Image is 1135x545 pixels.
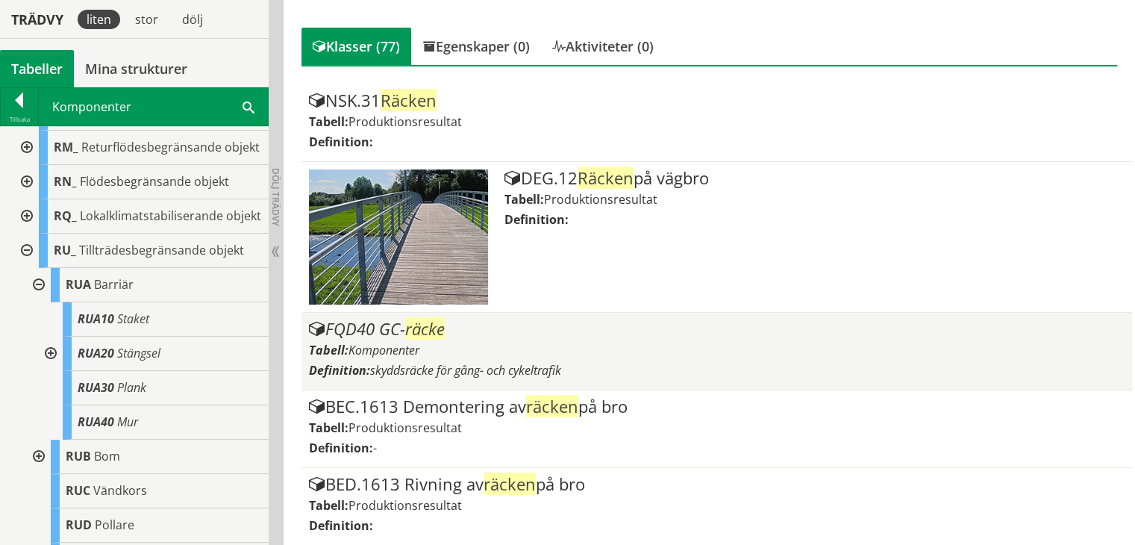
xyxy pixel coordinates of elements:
span: RN_ [54,173,77,190]
span: Räcken [578,166,634,189]
span: Sök i tabellen [243,99,254,114]
span: RU_ [54,242,76,258]
label: Tabell: [309,497,348,514]
a: Mina strukturer [74,50,198,87]
label: Definition: [504,211,569,228]
span: Räcken [381,89,437,111]
div: Trädvy [3,11,72,28]
span: Komponenter [348,342,419,358]
span: räcken [526,395,578,417]
label: Definition: [309,134,373,150]
label: Definition: [309,517,373,534]
div: stor [126,10,167,29]
span: RUA10 [78,311,114,327]
label: Tabell: [309,113,348,130]
span: RUA [66,276,91,293]
img: Tabell [309,169,488,305]
div: Tillbaka [1,113,38,125]
div: liten [78,10,120,29]
div: Egenskaper (0) [411,28,541,65]
label: Definition: [309,362,370,379]
div: Komponenter [39,88,268,125]
span: Vändkors [93,482,147,499]
span: räcken [484,473,536,495]
span: Mur [117,414,138,430]
label: Tabell: [504,191,544,208]
label: Tabell: [309,420,348,436]
span: skyddsräcke för gång- och cykeltrafik [370,362,561,379]
div: Klasser (77) [301,28,411,65]
span: Produktionsresultat [348,497,462,514]
span: Dölj trädvy [269,168,282,226]
span: Bom [94,448,120,464]
div: NSK.31 [309,92,1125,110]
span: Barriär [94,276,134,293]
div: BEC.1613 Demontering av på bro [309,398,1125,416]
span: räcke [405,317,445,340]
span: RQ_ [54,208,77,224]
span: Produktionsresultat [348,420,462,436]
span: Returflödesbegränsande objekt [81,139,260,155]
div: FQD40 GC- [309,320,1125,338]
span: Produktionsresultat [348,113,462,130]
span: Produktionsresultat [544,191,657,208]
span: RUC [66,482,90,499]
span: RUA30 [78,379,114,396]
span: Lokalklimatstabiliserande objekt [80,208,261,224]
span: Tillträdesbegränsande objekt [79,242,244,258]
div: BED.1613 Rivning av på bro [309,476,1125,493]
span: RM_ [54,139,78,155]
label: Definition: [309,440,373,456]
div: dölj [173,10,212,29]
span: Stängsel [117,345,160,361]
span: RUD [66,517,92,533]
span: Flödesbegränsande objekt [80,173,229,190]
span: Plank [117,379,146,396]
div: Aktiviteter (0) [541,28,665,65]
label: Tabell: [309,342,348,358]
span: RUA20 [78,345,114,361]
span: RUA40 [78,414,114,430]
span: Pollare [95,517,134,533]
span: Staket [117,311,149,327]
span: RUB [66,448,91,464]
div: DEG.12 på vägbro [504,169,1125,187]
span: - [373,440,377,456]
